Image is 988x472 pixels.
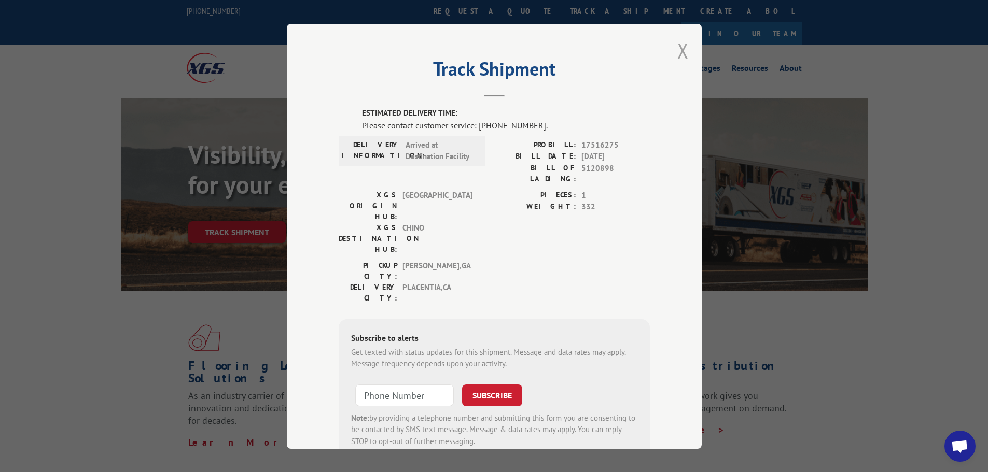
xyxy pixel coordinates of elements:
label: ESTIMATED DELIVERY TIME: [362,107,650,119]
h2: Track Shipment [339,62,650,81]
span: Arrived at Destination Facility [406,139,476,162]
div: by providing a telephone number and submitting this form you are consenting to be contacted by SM... [351,412,637,447]
span: CHINO [402,222,472,254]
label: PROBILL: [494,139,576,151]
span: [GEOGRAPHIC_DATA] [402,189,472,222]
label: BILL OF LADING: [494,162,576,184]
input: Phone Number [355,384,454,406]
a: Open chat [944,431,976,462]
span: 5120898 [581,162,650,184]
label: DELIVERY CITY: [339,281,397,303]
div: Please contact customer service: [PHONE_NUMBER]. [362,119,650,131]
label: XGS DESTINATION HUB: [339,222,397,254]
label: PICKUP CITY: [339,260,397,281]
button: SUBSCRIBE [462,384,522,406]
span: [DATE] [581,151,650,163]
span: [PERSON_NAME] , GA [402,260,472,281]
div: Get texted with status updates for this shipment. Message and data rates may apply. Message frequ... [351,346,637,369]
label: BILL DATE: [494,151,576,163]
label: PIECES: [494,189,576,201]
span: 17516275 [581,139,650,151]
label: WEIGHT: [494,201,576,213]
div: Subscribe to alerts [351,331,637,346]
button: Close modal [677,37,689,64]
span: PLACENTIA , CA [402,281,472,303]
span: 332 [581,201,650,213]
label: DELIVERY INFORMATION: [342,139,400,162]
strong: Note: [351,412,369,422]
span: 1 [581,189,650,201]
label: XGS ORIGIN HUB: [339,189,397,222]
